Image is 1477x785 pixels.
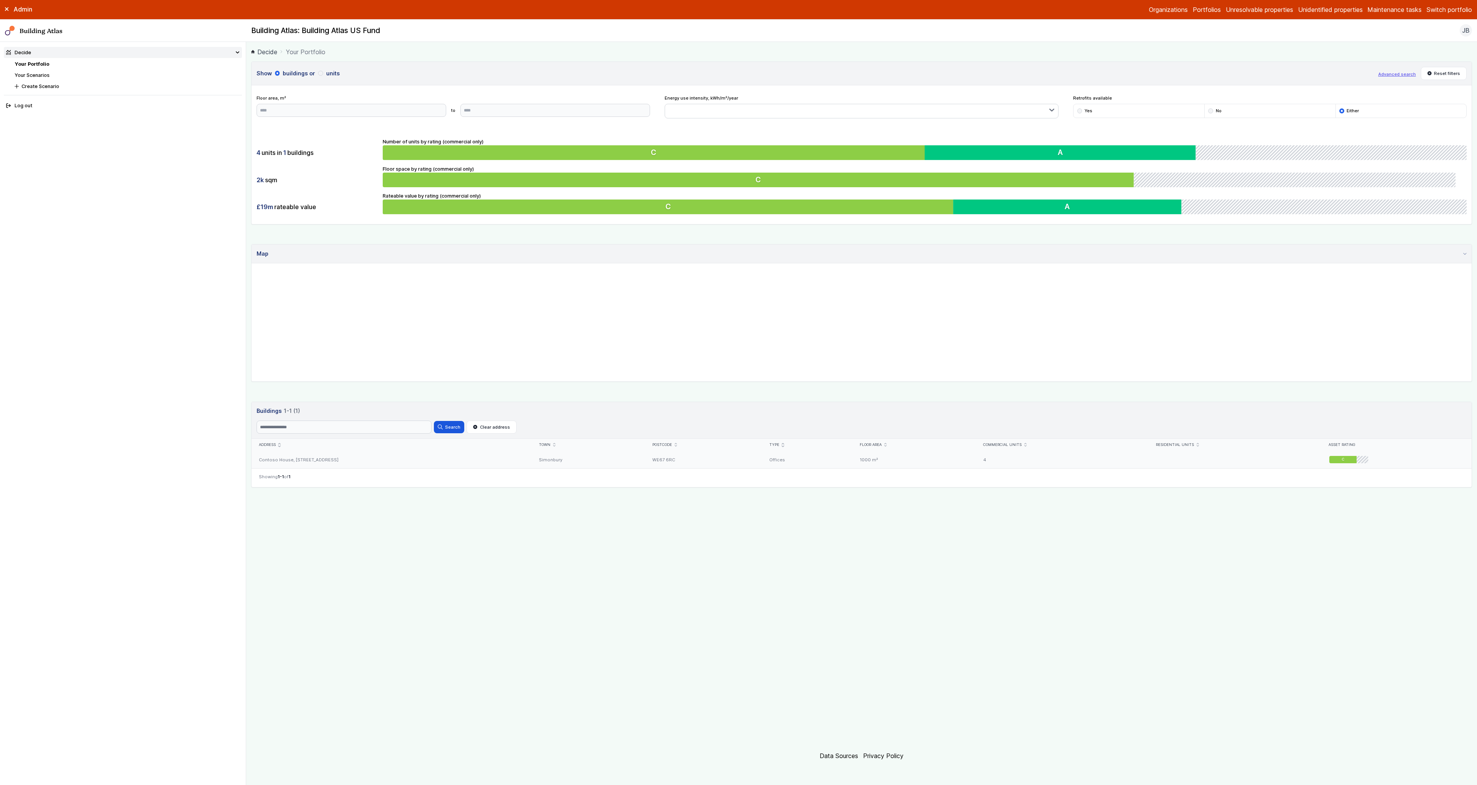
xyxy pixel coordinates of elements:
button: Switch portfolio [1427,5,1472,14]
span: JB [1462,26,1470,35]
span: C [665,202,671,211]
div: Commercial units [983,442,1141,447]
span: 2k [257,176,264,184]
span: A [1058,148,1063,157]
summary: Decide [4,47,242,58]
button: C [383,200,953,214]
div: Address [259,442,524,447]
nav: Table navigation [252,468,1472,487]
a: Your Portfolio [15,61,49,67]
div: Decide [6,49,31,56]
div: Asset rating [1329,442,1464,447]
div: sqm [257,173,378,187]
a: Maintenance tasks [1367,5,1422,14]
div: Rateable value by rating (commercial only) [383,192,1467,215]
div: Energy use intensity, kWh/m²/year [665,95,1058,118]
div: Simonbury [532,451,645,468]
div: Floor space by rating (commercial only) [383,165,1467,188]
button: Search [434,421,464,433]
h3: Buildings [257,407,1467,415]
div: Residential units [1156,442,1312,447]
button: C [383,173,1142,187]
a: Data Sources [820,752,858,760]
div: Town [539,442,638,447]
span: C [651,148,657,157]
button: A [954,200,1182,214]
a: Your Scenarios [15,72,50,78]
a: Contoso House, [STREET_ADDRESS]SimonburyWE67 6RCOffices1000 m²4C [252,451,1472,468]
button: Clear address [467,421,517,434]
a: Privacy Policy [863,752,904,760]
h3: Show [257,69,1374,78]
span: Your Portfolio [286,47,325,57]
button: A [925,145,1196,160]
span: £19m [257,203,273,211]
button: JB [1460,24,1472,37]
a: Unresolvable properties [1226,5,1293,14]
span: 4 [257,148,260,157]
a: Decide [251,47,277,57]
form: to [257,104,650,117]
button: Reset filters [1421,67,1467,80]
a: Organizations [1149,5,1188,14]
span: 1 [283,148,286,157]
span: C [1342,457,1344,462]
div: Floor area [860,442,969,447]
div: 1000 m² [852,451,976,468]
a: Portfolios [1193,5,1221,14]
button: Advanced search [1378,71,1416,77]
div: WE67 6RC [645,451,762,468]
span: 1-1 [278,474,284,479]
span: 1-1 (1) [284,407,300,415]
h2: Building Atlas: Building Atlas US Fund [251,26,380,36]
div: 4 [976,451,1149,468]
div: Number of units by rating (commercial only) [383,138,1467,160]
div: Postcode [652,442,754,447]
div: Contoso House, [STREET_ADDRESS] [252,451,532,468]
a: Unidentified properties [1298,5,1363,14]
img: main-0bbd2752.svg [5,26,15,36]
span: C [760,175,765,184]
div: Offices [762,451,853,468]
button: Create Scenario [12,81,242,92]
span: 1 [288,474,290,479]
button: C [383,145,925,160]
summary: Map [252,244,1472,263]
button: Log out [4,100,242,111]
div: rateable value [257,200,378,214]
div: Type [769,442,845,447]
div: Floor area, m² [257,95,650,116]
div: units in buildings [257,145,378,160]
span: A [1065,202,1070,211]
span: Retrofits available [1073,95,1467,101]
span: Showing of [259,474,290,480]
